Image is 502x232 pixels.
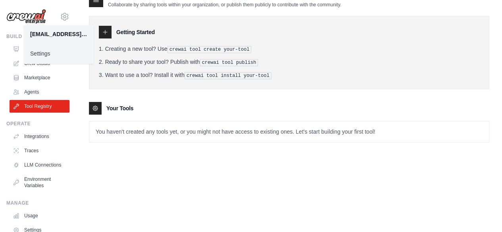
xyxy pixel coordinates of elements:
[167,46,252,53] pre: crewai tool create your-tool
[185,72,271,79] pre: crewai tool install your-tool
[6,200,69,206] div: Manage
[106,104,133,112] h3: Your Tools
[6,9,46,24] img: Logo
[10,71,69,84] a: Marketplace
[10,173,69,192] a: Environment Variables
[116,28,155,36] h3: Getting Started
[99,71,479,79] li: Want to use a tool? Install it with
[10,159,69,171] a: LLM Connections
[10,43,69,56] a: Automations
[10,100,69,113] a: Tool Registry
[10,144,69,157] a: Traces
[99,45,479,53] li: Creating a new tool? Use
[10,209,69,222] a: Usage
[10,130,69,143] a: Integrations
[200,59,258,66] pre: crewai tool publish
[6,121,69,127] div: Operate
[24,46,94,61] a: Settings
[108,2,341,8] p: Collaborate by sharing tools within your organization, or publish them publicly to contribute wit...
[89,121,489,142] p: You haven't created any tools yet, or you might not have access to existing ones. Let's start bui...
[99,58,479,66] li: Ready to share your tool? Publish with
[30,30,87,38] div: [EMAIL_ADDRESS][DOMAIN_NAME]
[10,86,69,98] a: Agents
[6,33,69,40] div: Build
[10,57,69,70] a: Crew Studio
